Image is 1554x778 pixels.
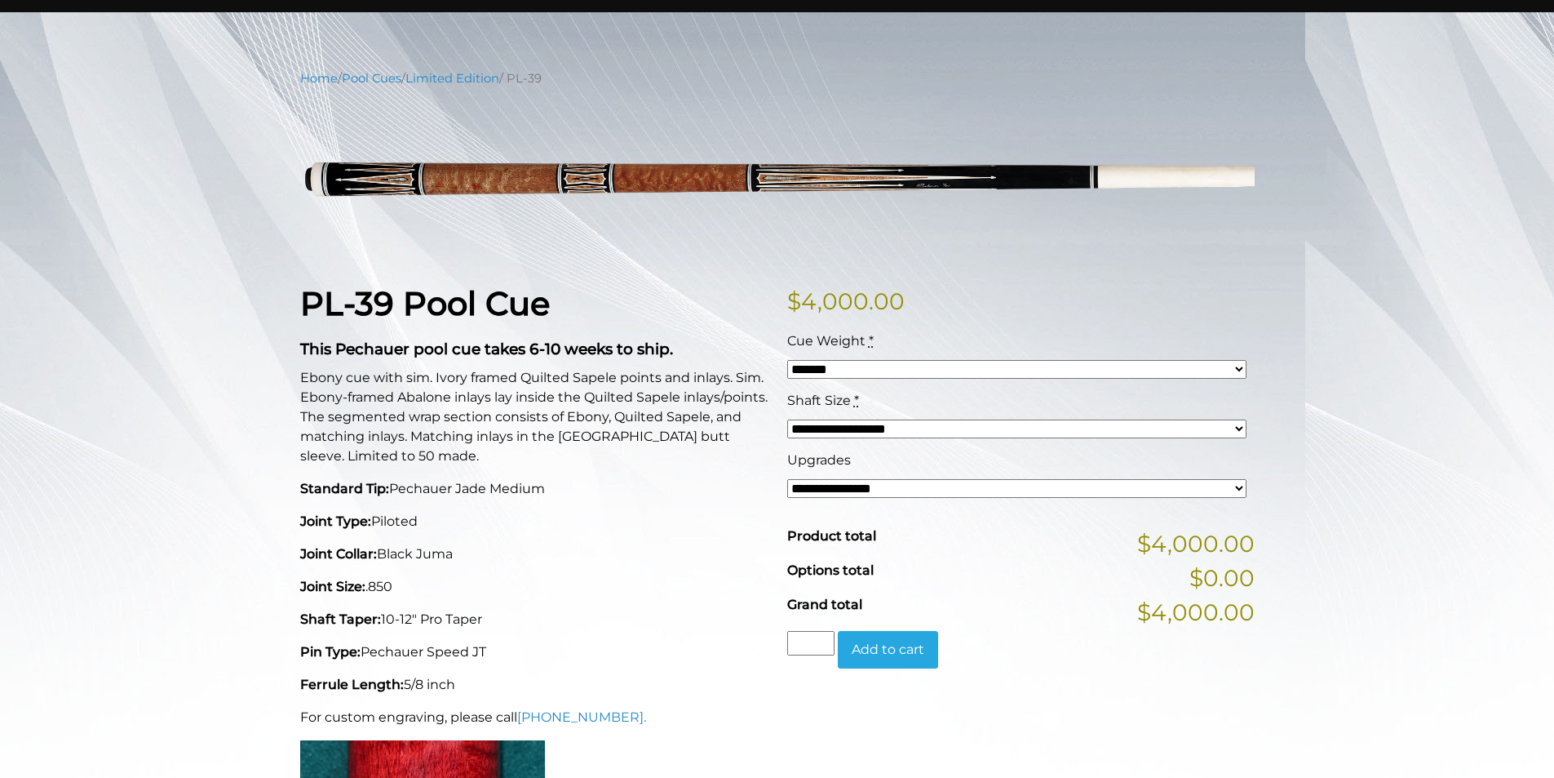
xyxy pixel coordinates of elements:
[300,642,768,662] p: Pechauer Speed JT
[300,579,365,594] strong: Joint Size:
[854,393,859,408] abbr: required
[405,71,499,86] a: Limited Edition
[300,100,1255,259] img: pl-39.png
[517,709,646,725] a: [PHONE_NUMBER].
[300,368,768,466] p: Ebony cue with sim. Ivory framed Quilted Sapele points and inlays. Sim. Ebony-framed Abalone inla...
[787,287,905,315] bdi: 4,000.00
[300,610,768,629] p: 10-12" Pro Taper
[787,452,851,468] span: Upgrades
[787,287,801,315] span: $
[300,283,550,323] strong: PL-39 Pool Cue
[787,333,866,349] span: Cue Weight
[1137,527,1255,561] span: $4,000.00
[787,393,851,408] span: Shaft Size
[300,512,768,531] p: Piloted
[300,545,768,564] p: Black Juma
[300,708,768,727] p: For custom engraving, please call
[300,546,377,562] strong: Joint Collar:
[869,333,874,349] abbr: required
[300,644,361,660] strong: Pin Type:
[300,675,768,695] p: 5/8 inch
[787,528,876,544] span: Product total
[300,513,371,529] strong: Joint Type:
[300,69,1255,87] nav: Breadcrumb
[300,481,389,496] strong: Standard Tip:
[300,577,768,597] p: .850
[787,631,835,656] input: Product quantity
[300,340,673,358] strong: This Pechauer pool cue takes 6-10 weeks to ship.
[1137,595,1255,629] span: $4,000.00
[300,479,768,499] p: Pechauer Jade Medium
[300,611,381,627] strong: Shaft Taper:
[787,562,874,578] span: Options total
[838,631,938,669] button: Add to cart
[787,597,862,612] span: Grand total
[342,71,401,86] a: Pool Cues
[300,677,404,692] strong: Ferrule Length:
[300,71,338,86] a: Home
[1189,561,1255,595] span: $0.00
